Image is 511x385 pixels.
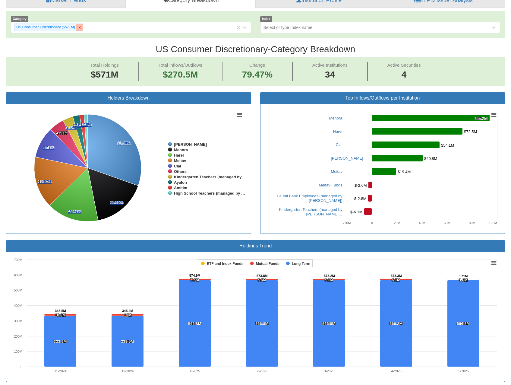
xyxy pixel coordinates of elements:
tspan: 573.2M [324,274,335,278]
tspan: ETF and Index Funds [207,262,244,266]
text: 4-2025 [391,369,402,373]
div: US Consumer Discretionary ($571M) [14,24,76,31]
tspan: $-2.6M [355,183,367,188]
tspan: 4.60% [56,131,67,135]
text: 0 [371,221,373,225]
span: Active Institutions [312,62,348,68]
text: 12-2024 [121,369,134,373]
text: 5-2025 [458,369,468,373]
tspan: 345.4M [122,309,133,313]
text: 2-2025 [257,369,267,373]
span: Total Holdings [90,62,119,68]
text: 100M [14,350,22,353]
tspan: Ayalon [174,180,187,185]
a: Menora [329,116,342,120]
tspan: 566.8M [390,321,402,326]
h3: Holdings Trend [11,243,500,249]
tspan: $94.2M [475,116,488,121]
tspan: 3.12% [66,126,77,130]
tspan: 566.8M [322,321,335,326]
tspan: Harel [174,153,184,157]
a: [PERSON_NAME] [331,156,363,161]
tspan: 30.40% [117,141,131,145]
text: 1-2025 [190,369,200,373]
tspan: $40.8M [424,156,437,161]
text: 40M [419,221,425,225]
text: 80M [469,221,475,225]
text: 0 [21,365,22,369]
tspan: 333.9M [121,339,134,344]
h3: Holders Breakdown [11,95,246,101]
tspan: 1.10% [80,122,92,127]
text: 20M [394,221,400,225]
text: 400M [14,304,22,307]
tspan: Amitim [174,186,187,190]
tspan: Menora [174,148,188,152]
a: Harel [333,129,342,134]
span: Change [249,62,265,68]
tspan: 573.8M [257,274,268,278]
tspan: $19.4M [398,170,411,174]
h2: US Consumer Discretionary - Category Breakdown [6,44,505,54]
text: 11-2024 [54,369,66,373]
span: $571M [91,69,118,79]
span: $270.5M [163,69,198,79]
tspan: [PERSON_NAME] [174,142,207,147]
tspan: 11M [124,313,131,317]
text: 100M [489,221,497,225]
tspan: 566.8M [457,321,470,326]
span: Category [11,16,28,21]
h3: Top Inflows/Outflows per Institution [265,95,500,101]
div: Select or type Index name [263,24,313,30]
tspan: 15.72% [68,209,81,214]
tspan: 345.5M [55,309,66,313]
tspan: 15.67% [38,179,52,184]
a: Clal [336,142,342,147]
tspan: 571M [459,274,468,278]
tspan: Clal [174,164,181,168]
tspan: $72.5M [464,129,477,134]
tspan: Kindergarten Teachers (managed by… [174,175,245,179]
tspan: 9.48% [43,145,54,150]
span: 34 [312,68,348,81]
text: 200M [14,335,22,338]
tspan: 7.6M [190,278,199,282]
tspan: 2.10% [73,123,84,128]
span: Index [260,16,272,21]
text: 3-2025 [324,369,334,373]
tspan: 16.50% [110,200,124,205]
tspan: 573.3M [391,274,402,278]
tspan: 566.8M [188,321,201,326]
text: 600M [14,273,22,277]
tspan: $-6.1M [350,210,362,214]
text: 700M [14,258,22,262]
text: -20M [343,221,351,225]
tspan: $54.1M [441,143,454,148]
span: Total Inflows/Outflows [159,62,202,68]
span: Active Securities [387,62,421,68]
a: Meitav Funds [319,183,342,187]
tspan: 333.9M [54,339,67,344]
tspan: 566.8M [255,321,268,326]
tspan: 6.1M [392,278,400,282]
a: Kindergarten Teachers (managed by [PERSON_NAME]… [279,207,342,216]
span: 4 [387,68,421,81]
tspan: 10.8M [55,313,66,317]
text: 300M [14,319,22,323]
tspan: 3.6M [459,278,468,282]
text: 60M [444,221,450,225]
tspan: 6.1M [324,278,333,282]
tspan: 1.31% [77,122,88,127]
tspan: 574.9M [189,274,200,277]
tspan: Others [174,169,187,174]
tspan: Mutual Funds [256,262,279,266]
tspan: $-2.8M [354,196,366,201]
tspan: 6.6M [257,278,266,282]
span: 79.47% [242,68,273,81]
tspan: High School Teachers (managed by … [174,191,245,196]
tspan: Meitav [174,158,186,163]
a: Leumi Bank Employees (managed by [PERSON_NAME]) [277,194,342,203]
text: 500M [14,288,22,292]
a: Meitav [331,169,342,174]
tspan: Long Term [292,262,310,266]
